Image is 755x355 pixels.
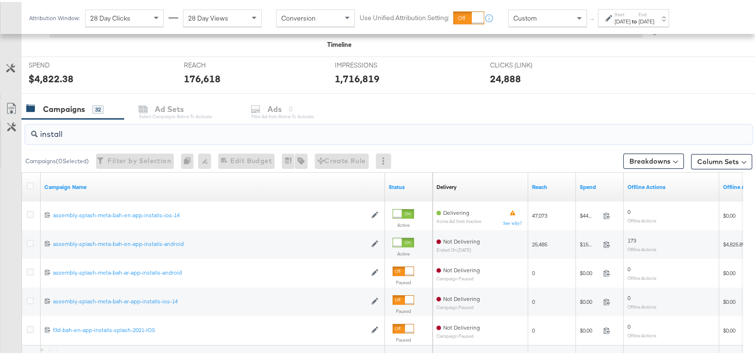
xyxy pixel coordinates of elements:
[29,59,100,68] span: SPEND
[490,70,521,84] div: 24,888
[443,236,480,243] span: Not Delivering
[53,324,366,333] a: f3d-bah-en-app-installs-splash-2021-IOS
[490,59,562,68] span: CLICKS (LINK)
[327,38,351,47] div: Timeline
[627,331,657,336] sub: Offline Actions
[627,292,630,300] span: 0
[627,244,657,250] sub: Offline Actions
[53,267,366,275] div: assembly-splash-meta-bah-ar-app-installs-android
[627,206,630,213] span: 0
[580,267,599,275] span: $0.00
[627,264,630,271] span: 0
[335,59,406,68] span: IMPRESSIONS
[723,210,735,217] span: $0.00
[615,16,630,23] div: [DATE]
[627,181,715,189] a: Offline Actions.
[580,325,599,332] span: $0.00
[360,11,449,21] label: Use Unified Attribution Setting:
[281,12,316,21] span: Conversion
[627,302,657,308] sub: Offline Actions
[443,265,480,272] span: Not Delivering
[532,239,547,246] span: 25,485
[627,321,630,328] span: 0
[188,12,228,21] span: 28 Day Views
[513,12,537,21] span: Custom
[389,181,429,189] a: Shows the current state of your Ad Campaign.
[436,217,481,222] sub: Some Ad Sets Inactive
[443,207,469,214] span: Delivering
[580,296,599,303] span: $0.00
[53,267,366,275] a: assembly-splash-meta-bah-ar-app-installs-android
[393,220,414,226] label: Active
[92,103,104,112] div: 32
[436,181,457,189] a: Reflects the ability of your Ad Campaign to achieve delivery based on ad states, schedule and bud...
[184,59,255,68] span: REACH
[638,10,654,16] label: End:
[436,274,480,279] sub: Campaign Paused
[723,239,745,246] span: $4,825.89
[29,70,74,84] div: $4,822.38
[532,210,547,217] span: 47,073
[443,322,480,329] span: Not Delivering
[38,119,687,138] input: Search Campaigns by Name, ID or Objective
[723,267,735,275] span: $0.00
[532,325,535,332] span: 0
[580,239,599,246] span: $152.91
[723,296,735,303] span: $0.00
[638,16,654,23] div: [DATE]
[580,210,599,217] span: $449.82
[393,249,414,255] label: Active
[436,181,457,189] div: Delivery
[627,273,657,279] sub: Offline Actions
[393,335,414,341] label: Paused
[53,296,366,304] a: assembly-splash-meta-bah-ar-app-installs-ios-14
[90,12,130,21] span: 28 Day Clicks
[393,306,414,312] label: Paused
[630,16,638,23] strong: to
[29,13,80,20] div: Attribution Window:
[588,16,597,20] span: ↑
[627,216,657,222] sub: Offline Actions
[436,245,480,251] sub: ended on [DATE]
[623,152,684,167] button: Breakdowns
[44,181,381,189] a: Your campaign name.
[436,303,480,308] sub: Campaign Paused
[532,296,535,303] span: 0
[443,293,480,300] span: Not Delivering
[393,277,414,284] label: Paused
[43,102,85,113] div: Campaigns
[53,238,366,246] a: assembly-splash-meta-bah-en-app-installs-android
[627,235,636,242] span: 173
[53,210,366,218] a: assembly-splash-meta-bah-en-app-installs-ios-14
[532,181,572,189] a: The number of people your ad was served to.
[723,325,735,332] span: $0.00
[691,152,752,167] button: Column Sets
[335,70,380,84] div: 1,716,819
[436,332,480,337] sub: Campaign Paused
[25,155,89,164] div: Campaigns ( 0 Selected)
[615,10,630,16] label: Start:
[532,267,535,275] span: 0
[181,152,198,167] div: 0
[580,181,620,189] a: The total amount spent to date.
[184,70,221,84] div: 176,618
